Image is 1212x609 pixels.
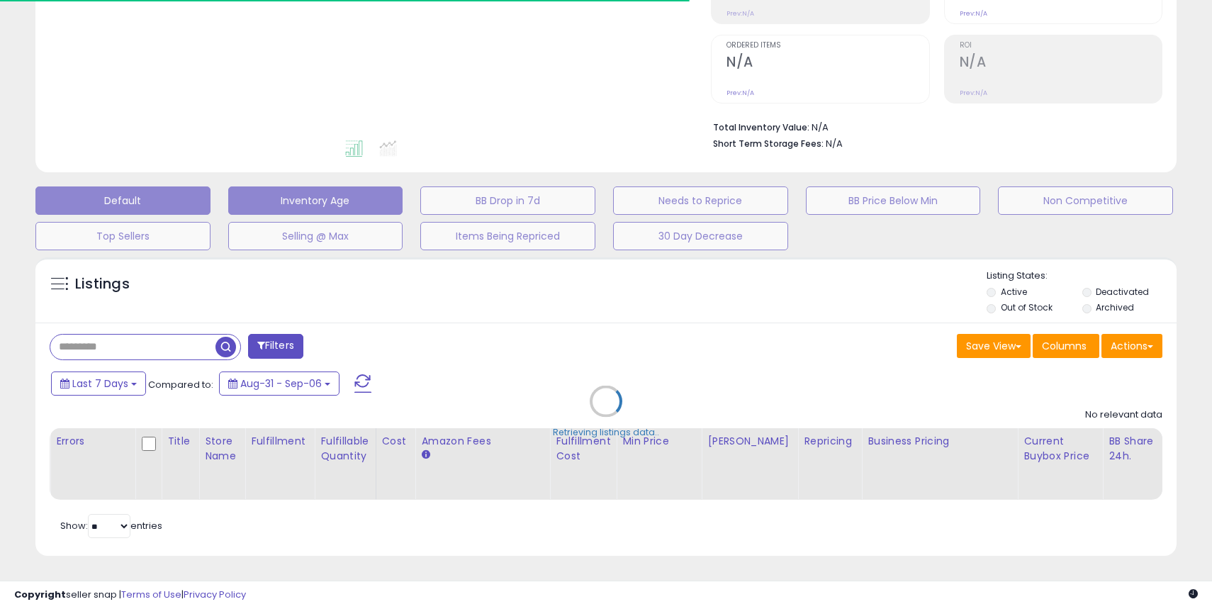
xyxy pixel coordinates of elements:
small: Prev: N/A [726,9,754,18]
span: N/A [826,137,843,150]
b: Total Inventory Value: [713,121,809,133]
div: seller snap | | [14,588,246,602]
button: BB Price Below Min [806,186,981,215]
button: 30 Day Decrease [613,222,788,250]
small: Prev: N/A [960,9,987,18]
button: Default [35,186,211,215]
button: Top Sellers [35,222,211,250]
button: Inventory Age [228,186,403,215]
a: Terms of Use [121,588,181,601]
div: Retrieving listings data.. [553,426,659,439]
span: Ordered Items [726,42,928,50]
a: Privacy Policy [184,588,246,601]
button: Non Competitive [998,186,1173,215]
h2: N/A [960,54,1162,73]
b: Short Term Storage Fees: [713,138,824,150]
button: Items Being Repriced [420,222,595,250]
h2: N/A [726,54,928,73]
small: Prev: N/A [960,89,987,97]
small: Prev: N/A [726,89,754,97]
button: Needs to Reprice [613,186,788,215]
strong: Copyright [14,588,66,601]
span: ROI [960,42,1162,50]
button: BB Drop in 7d [420,186,595,215]
li: N/A [713,118,1152,135]
button: Selling @ Max [228,222,403,250]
